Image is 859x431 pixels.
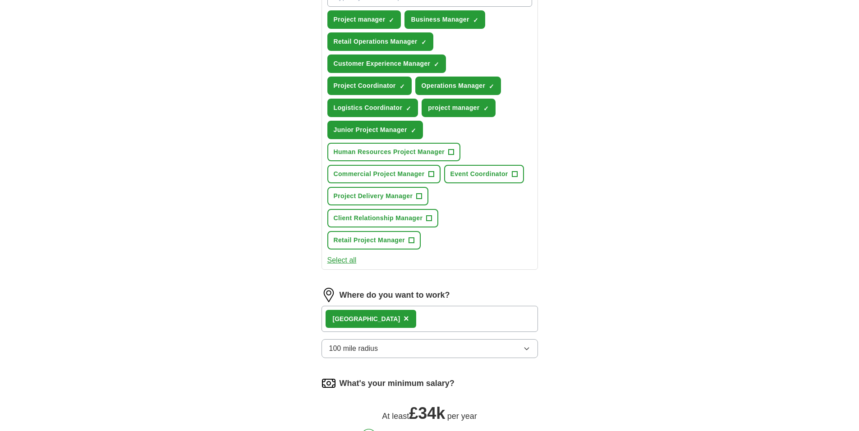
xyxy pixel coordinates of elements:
div: [GEOGRAPHIC_DATA] [333,314,400,324]
label: What's your minimum salary? [340,377,455,390]
span: project manager [428,103,479,113]
span: × [404,313,409,323]
button: Junior Project Manager✓ [327,121,423,139]
button: × [404,312,409,326]
span: Project Delivery Manager [334,191,413,201]
label: Where do you want to work? [340,289,450,301]
span: ✓ [389,17,394,24]
button: Commercial Project Manager [327,165,441,183]
img: salary.png [322,376,336,390]
span: Client Relationship Manager [334,213,423,223]
span: Logistics Coordinator [334,103,403,113]
button: Client Relationship Manager [327,209,439,227]
span: £ 34k [409,404,445,422]
span: Retail Operations Manager [334,37,418,46]
img: location.png [322,288,336,302]
span: per year [447,412,477,421]
button: Logistics Coordinator✓ [327,99,418,117]
span: ✓ [483,105,489,112]
span: ✓ [489,83,494,90]
button: Human Resources Project Manager [327,143,461,161]
button: Operations Manager✓ [415,77,501,95]
button: Select all [327,255,357,266]
span: ✓ [421,39,427,46]
span: Retail Project Manager [334,236,405,245]
span: Business Manager [411,15,469,24]
span: At least [382,412,409,421]
button: Retail Project Manager [327,231,421,250]
span: Human Resources Project Manager [334,147,445,157]
button: 100 mile radius [322,339,538,358]
button: Event Coordinator [444,165,524,183]
button: Project Delivery Manager [327,187,429,205]
button: Business Manager✓ [404,10,485,29]
button: Project manager✓ [327,10,401,29]
span: Junior Project Manager [334,125,407,135]
span: Operations Manager [422,81,486,91]
span: Commercial Project Manager [334,169,425,179]
span: ✓ [400,83,405,90]
button: Project Coordinator✓ [327,77,412,95]
button: project manager✓ [422,99,495,117]
button: Customer Experience Manager✓ [327,54,446,73]
button: Retail Operations Manager✓ [327,32,433,51]
span: Project manager [334,15,386,24]
span: 100 mile radius [329,343,378,354]
span: ✓ [411,127,416,134]
span: Customer Experience Manager [334,59,431,68]
span: Project Coordinator [334,81,396,91]
span: Event Coordinator [450,169,508,179]
span: ✓ [434,61,439,68]
span: ✓ [473,17,478,24]
span: ✓ [406,105,411,112]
